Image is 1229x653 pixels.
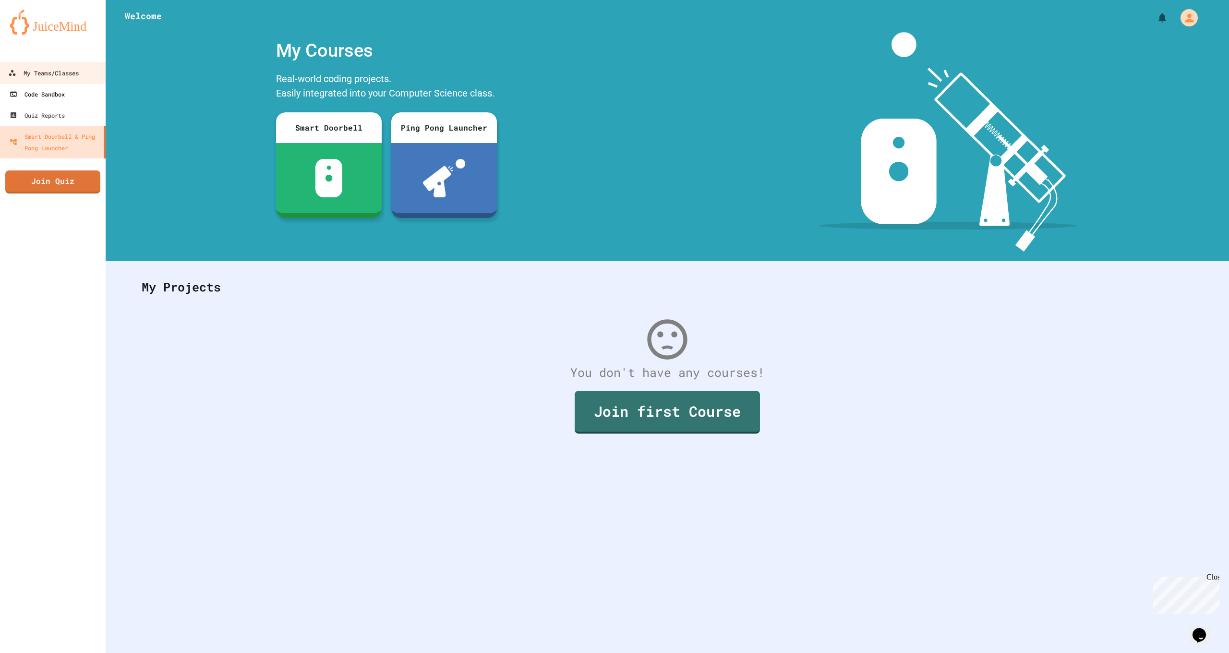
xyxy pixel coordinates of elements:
img: banner-image-my-projects.png [819,32,1077,252]
div: Code Sandbox [10,88,65,100]
iframe: chat widget [1189,615,1219,643]
img: logo-orange.svg [10,10,96,35]
div: You don't have any courses! [132,363,1203,382]
div: My Projects [132,268,1203,306]
div: My Account [1170,7,1200,29]
div: Smart Doorbell [276,112,382,143]
div: Ping Pong Launcher [391,112,497,143]
div: My Courses [271,32,502,69]
a: Join first Course [575,391,760,434]
div: My Teams/Classes [8,67,79,79]
a: Join Quiz [5,170,100,193]
div: Quiz Reports [10,109,65,121]
div: Chat with us now!Close [4,4,66,61]
img: sdb-white.svg [315,159,343,197]
div: Real-world coding projects. Easily integrated into your Computer Science class. [271,69,502,105]
div: Smart Doorbell & Ping Pong Launcher [10,131,100,154]
div: My Notifications [1139,10,1170,26]
img: ppl-with-ball.png [423,159,466,197]
iframe: chat widget [1149,573,1219,614]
